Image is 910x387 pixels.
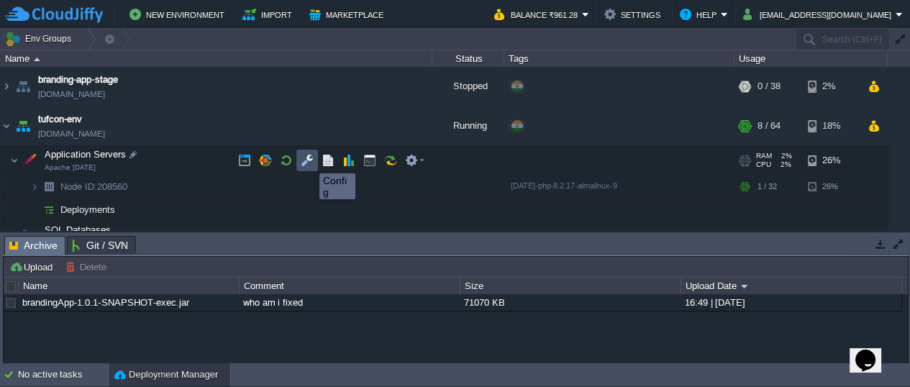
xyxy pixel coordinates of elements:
[1,50,432,67] div: Name
[757,222,781,250] div: 7 / 32
[43,224,113,235] a: SQL Databases
[38,112,82,127] a: tufcon-env
[682,278,901,294] div: Upload Date
[38,127,105,141] a: [DOMAIN_NAME]
[1,106,12,145] img: AMDAwAAAACH5BAEAAAAALAAAAAABAAEAAAICRAEAOw==
[114,368,218,382] button: Deployment Manager
[59,204,117,216] a: Deployments
[10,222,19,250] img: AMDAwAAAACH5BAEAAAAALAAAAAABAAEAAAICRAEAOw==
[743,6,896,23] button: [EMAIL_ADDRESS][DOMAIN_NAME]
[19,222,40,250] img: AMDAwAAAACH5BAEAAAAALAAAAAABAAEAAAICRAEAOw==
[59,181,129,193] span: 208560
[808,176,855,198] div: 26%
[756,152,772,160] span: RAM
[757,67,781,106] div: 0 / 38
[757,176,777,198] div: 1 / 32
[10,146,19,175] img: AMDAwAAAACH5BAEAAAAALAAAAAABAAEAAAICRAEAOw==
[5,29,76,49] button: Env Groups
[129,6,229,23] button: New Environment
[735,50,887,67] div: Usage
[5,6,103,24] img: CloudJiffy
[39,176,59,198] img: AMDAwAAAACH5BAEAAAAALAAAAAABAAEAAAICRAEAOw==
[432,106,504,145] div: Running
[680,6,721,23] button: Help
[60,181,97,192] span: Node ID:
[461,278,681,294] div: Size
[45,163,96,172] span: Apache [DATE]
[242,6,296,23] button: Import
[59,181,129,193] a: Node ID:208560
[39,199,59,221] img: AMDAwAAAACH5BAEAAAAALAAAAAABAAEAAAICRAEAOw==
[9,260,57,273] button: Upload
[778,152,792,160] span: 2%
[511,181,617,190] span: [DATE]-php-8.2.17-almalinux-9
[433,50,504,67] div: Status
[30,199,39,221] img: AMDAwAAAACH5BAEAAAAALAAAAAABAAEAAAICRAEAOw==
[460,294,680,311] div: 71070 KB
[38,87,105,101] a: [DOMAIN_NAME]
[240,278,460,294] div: Comment
[505,50,734,67] div: Tags
[1,67,12,106] img: AMDAwAAAACH5BAEAAAAALAAAAAABAAEAAAICRAEAOw==
[494,6,582,23] button: Balance ₹961.28
[323,175,352,198] div: Config
[22,297,189,308] a: brandingApp-1.0.1-SNAPSHOT-exec.jar
[681,294,901,311] div: 16:49 | [DATE]
[30,176,39,198] img: AMDAwAAAACH5BAEAAAAALAAAAAABAAEAAAICRAEAOw==
[240,294,459,311] div: who am i fixed
[808,67,855,106] div: 2%
[13,106,33,145] img: AMDAwAAAACH5BAEAAAAALAAAAAABAAEAAAICRAEAOw==
[432,67,504,106] div: Stopped
[43,149,128,160] a: Application ServersApache [DATE]
[43,224,113,236] span: SQL Databases
[9,237,58,255] span: Archive
[19,278,239,294] div: Name
[18,363,108,386] div: No active tasks
[808,106,855,145] div: 18%
[850,329,896,373] iframe: chat widget
[808,222,855,250] div: 11%
[43,148,128,160] span: Application Servers
[72,237,128,254] span: Git / SVN
[38,73,118,87] a: branding-app-stage
[777,160,791,169] span: 2%
[756,160,771,169] span: CPU
[808,146,855,175] div: 26%
[757,106,781,145] div: 8 / 64
[13,67,33,106] img: AMDAwAAAACH5BAEAAAAALAAAAAABAAEAAAICRAEAOw==
[65,260,111,273] button: Delete
[309,6,388,23] button: Marketplace
[604,6,665,23] button: Settings
[19,146,40,175] img: AMDAwAAAACH5BAEAAAAALAAAAAABAAEAAAICRAEAOw==
[34,58,40,61] img: AMDAwAAAACH5BAEAAAAALAAAAAABAAEAAAICRAEAOw==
